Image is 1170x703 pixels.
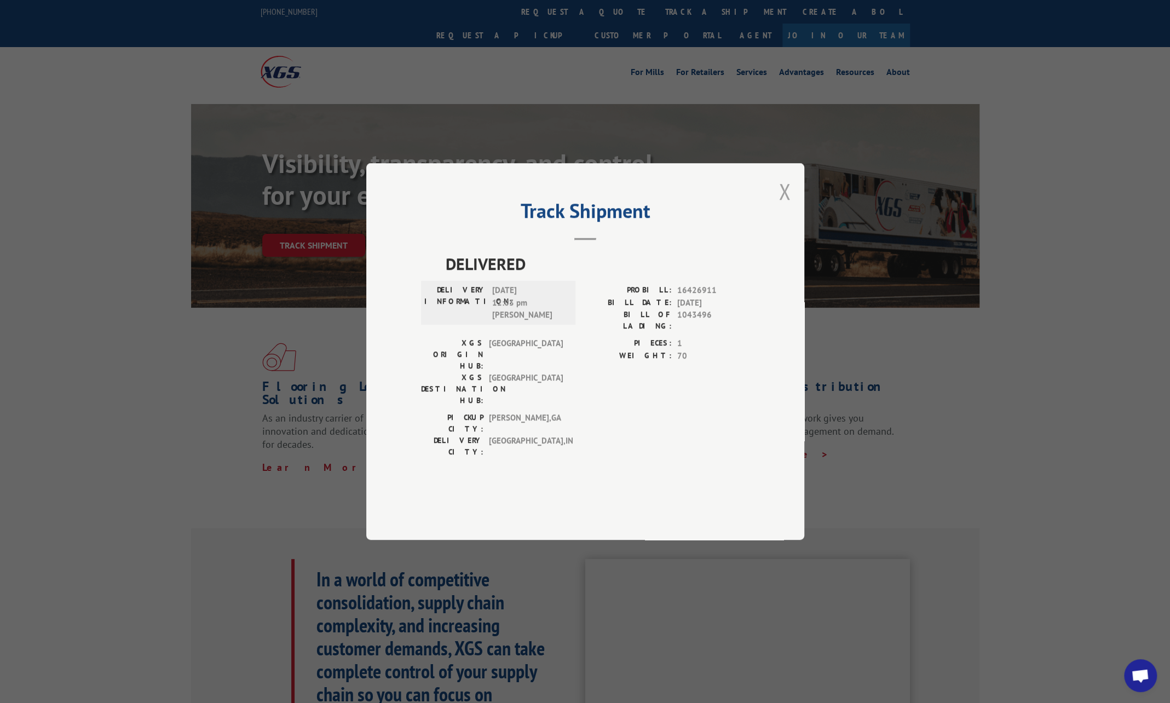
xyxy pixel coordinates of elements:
button: Close modal [779,177,791,206]
label: BILL OF LADING: [585,309,672,332]
label: XGS DESTINATION HUB: [421,372,483,406]
span: [GEOGRAPHIC_DATA] [488,372,562,406]
span: 1043496 [677,309,750,332]
label: DELIVERY CITY: [421,435,483,458]
label: XGS ORIGIN HUB: [421,337,483,372]
div: Open chat [1124,659,1157,692]
span: [DATE] [677,297,750,309]
span: [DATE] 12:03 pm [PERSON_NAME] [492,284,566,321]
span: DELIVERED [446,251,750,276]
label: DELIVERY INFORMATION: [424,284,486,321]
label: BILL DATE: [585,297,672,309]
label: WEIGHT: [585,350,672,362]
h2: Track Shipment [421,203,750,224]
span: [GEOGRAPHIC_DATA] , IN [488,435,562,458]
span: 16426911 [677,284,750,297]
label: PROBILL: [585,284,672,297]
label: PIECES: [585,337,672,350]
span: 1 [677,337,750,350]
span: 70 [677,350,750,362]
span: [GEOGRAPHIC_DATA] [488,337,562,372]
label: PICKUP CITY: [421,412,483,435]
span: [PERSON_NAME] , GA [488,412,562,435]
